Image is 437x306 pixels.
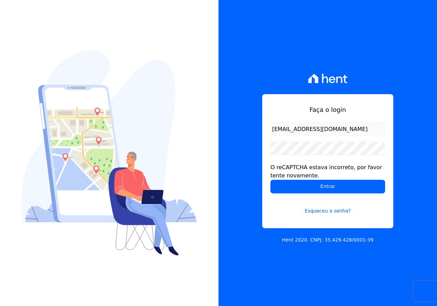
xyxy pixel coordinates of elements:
img: Login [22,50,197,256]
a: Esqueceu a senha? [270,199,385,215]
p: Hent 2020. CNPJ: 35.429.428/0001-39 [282,236,373,244]
h1: Faça o login [270,105,385,114]
input: Email [270,122,385,136]
input: Entrar [270,180,385,193]
div: O reCAPTCHA estava incorreto, por favor tente novamente. [270,163,385,180]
